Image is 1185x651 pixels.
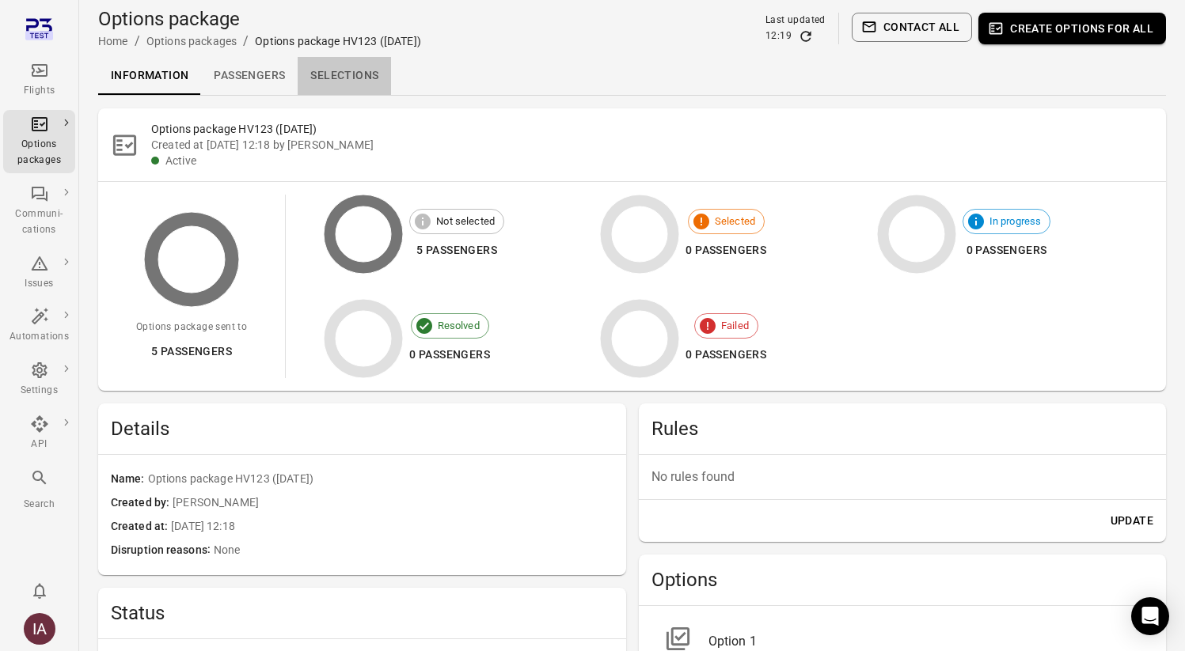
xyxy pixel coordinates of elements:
[98,32,421,51] nav: Breadcrumbs
[712,318,758,334] span: Failed
[9,497,69,513] div: Search
[3,249,75,297] a: Issues
[9,383,69,399] div: Settings
[3,56,75,104] a: Flights
[165,153,1153,168] div: Active
[427,214,503,229] span: Not selected
[1131,597,1169,635] div: Open Intercom Messenger
[686,240,766,260] div: 0 passengers
[3,302,75,350] a: Automations
[9,83,69,99] div: Flights
[111,416,613,441] h2: Details
[24,575,55,607] button: Notifications
[98,57,1166,95] div: Local navigation
[708,632,1141,651] div: Option 1
[3,464,75,517] button: Search
[409,345,490,365] div: 0 passengers
[98,35,128,47] a: Home
[9,137,69,168] div: Options packages
[798,28,814,44] button: Refresh data
[3,356,75,403] a: Settings
[765,13,826,28] div: Last updated
[651,567,1154,592] h2: Options
[136,342,247,361] div: 5 passengers
[111,542,214,559] span: Disruption reasons
[243,32,249,51] li: /
[255,33,421,49] div: Options package HV123 ([DATE])
[9,437,69,452] div: API
[9,329,69,345] div: Automations
[298,57,391,95] a: Selections
[136,320,247,335] div: Options package sent to
[111,518,171,536] span: Created at
[148,471,613,488] span: Options package HV123 ([DATE])
[1104,506,1160,536] button: Update
[17,607,62,651] button: Iris AviLabs
[686,345,766,365] div: 0 passengers
[214,542,613,559] span: None
[429,318,488,334] span: Resolved
[171,518,613,536] span: [DATE] 12:18
[111,600,613,626] h2: Status
[151,137,1153,153] div: Created at [DATE] 12:18 by [PERSON_NAME]
[651,416,1154,441] h2: Rules
[173,494,613,512] span: [PERSON_NAME]
[151,121,1153,137] h2: Options package HV123 ([DATE])
[765,28,792,44] div: 12:19
[3,180,75,243] a: Communi-cations
[963,240,1051,260] div: 0 passengers
[111,471,148,488] span: Name
[24,613,55,645] div: IA
[706,214,764,229] span: Selected
[3,410,75,457] a: API
[981,214,1050,229] span: In progress
[978,13,1166,44] button: Create options for all
[98,6,421,32] h1: Options package
[111,494,173,512] span: Created by
[3,110,75,173] a: Options packages
[135,32,140,51] li: /
[9,276,69,292] div: Issues
[852,13,972,42] button: Contact all
[98,57,201,95] a: Information
[651,467,1154,486] p: No rules found
[201,57,298,95] a: Passengers
[146,35,237,47] a: Options packages
[9,206,69,238] div: Communi-cations
[409,240,504,260] div: 5 passengers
